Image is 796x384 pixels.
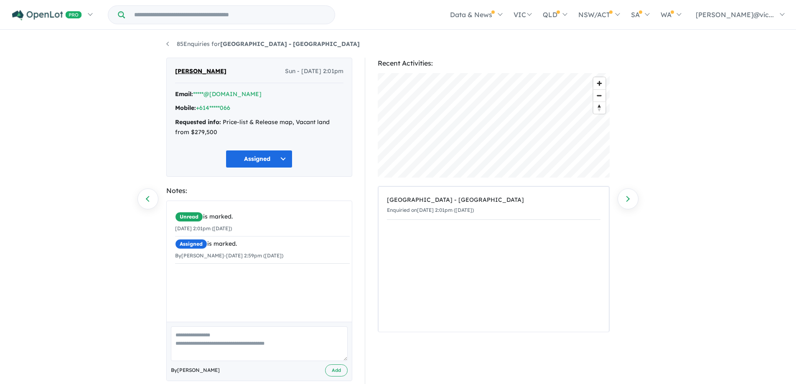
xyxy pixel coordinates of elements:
[175,239,207,249] span: Assigned
[593,90,605,102] span: Zoom out
[171,366,220,374] span: By [PERSON_NAME]
[175,212,203,222] span: Unread
[175,90,193,98] strong: Email:
[285,66,343,76] span: Sun - [DATE] 2:01pm
[593,89,605,102] button: Zoom out
[226,150,292,168] button: Assigned
[378,73,610,178] canvas: Map
[175,104,196,112] strong: Mobile:
[387,195,600,205] div: [GEOGRAPHIC_DATA] - [GEOGRAPHIC_DATA]
[12,10,82,20] img: Openlot PRO Logo White
[175,117,343,137] div: Price-list & Release map, Vacant land from $279,500
[175,225,232,231] small: [DATE] 2:01pm ([DATE])
[696,10,774,19] span: [PERSON_NAME]@vic...
[166,185,352,196] div: Notes:
[220,40,360,48] strong: [GEOGRAPHIC_DATA] - [GEOGRAPHIC_DATA]
[175,239,350,249] div: is marked.
[593,102,605,114] button: Reset bearing to north
[175,212,350,222] div: is marked.
[175,118,221,126] strong: Requested info:
[175,66,226,76] span: [PERSON_NAME]
[175,252,283,259] small: By [PERSON_NAME] - [DATE] 2:59pm ([DATE])
[127,6,333,24] input: Try estate name, suburb, builder or developer
[166,40,360,48] a: 85Enquiries for[GEOGRAPHIC_DATA] - [GEOGRAPHIC_DATA]
[325,364,348,376] button: Add
[378,58,610,69] div: Recent Activities:
[166,39,630,49] nav: breadcrumb
[387,191,600,220] a: [GEOGRAPHIC_DATA] - [GEOGRAPHIC_DATA]Enquiried on[DATE] 2:01pm ([DATE])
[593,77,605,89] button: Zoom in
[387,207,474,213] small: Enquiried on [DATE] 2:01pm ([DATE])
